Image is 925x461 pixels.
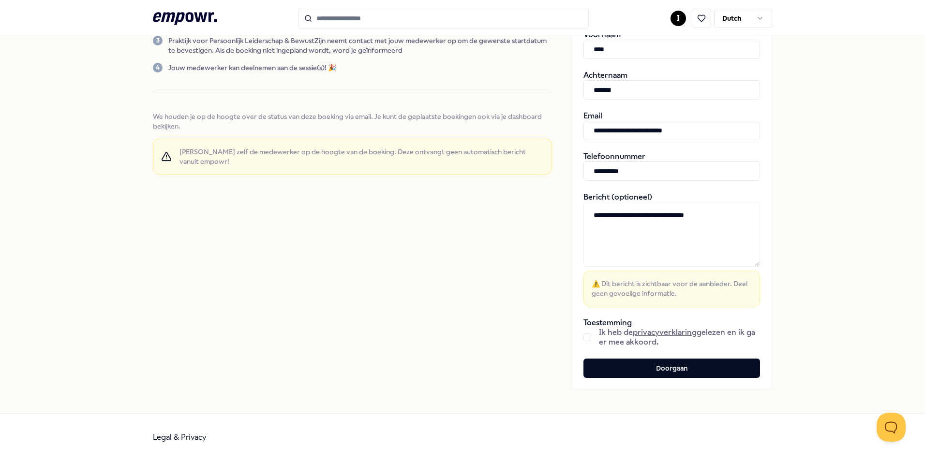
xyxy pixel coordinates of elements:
[583,30,760,59] div: Voornaam
[877,413,906,442] iframe: Help Scout Beacon - Open
[583,359,760,378] button: Doorgaan
[168,63,336,72] p: Jouw medewerker kan deelnemen aan de sessie(s)! 🎉
[153,432,207,442] a: Legal & Privacy
[583,318,760,347] div: Toestemming
[583,192,760,306] div: Bericht (optioneel)
[583,111,760,140] div: Email
[592,279,752,298] span: ⚠️ Dit bericht is zichtbaar voor de aanbieder. Deel geen gevoelige informatie.
[179,147,544,166] span: [PERSON_NAME] zelf de medewerker op de hoogte van de boeking. Deze ontvangt geen automatisch beri...
[168,36,552,55] p: Praktijk voor Persoonlijk Leiderschap & BewustZijn neemt contact met jouw medewerker op om de gew...
[153,63,163,72] div: 4
[153,36,163,45] div: 3
[153,112,552,131] span: We houden je op de hoogte over de status van deze boeking via email. Je kunt de geplaatste boekin...
[599,328,760,347] span: Ik heb de gelezen en ik ga er mee akkoord.
[633,328,697,337] a: privacyverklaring
[298,8,589,29] input: Search for products, categories or subcategories
[671,11,686,26] button: I
[583,71,760,100] div: Achternaam
[583,152,760,181] div: Telefoonnummer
